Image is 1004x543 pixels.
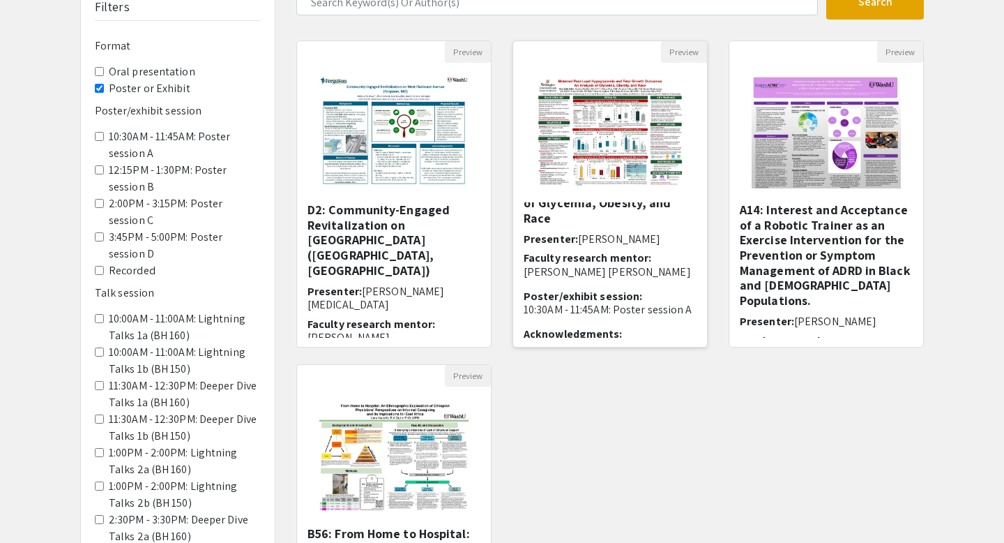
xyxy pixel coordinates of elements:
span: [PERSON_NAME][MEDICAL_DATA] [307,284,444,312]
label: 11:30AM - 12:30PM: Deeper Dive Talks 1a (BH 160) [109,378,261,411]
label: Recorded [109,262,155,279]
h6: Presenter: [307,285,480,311]
img: <p>A14: Interest and Acceptance of a Robotic Trainer as an Exercise Intervention for the Preventi... [738,63,914,202]
p: [PERSON_NAME] [307,331,480,344]
button: Preview [445,365,491,387]
span: Acknowledgments: [524,327,623,341]
iframe: Chat [10,480,59,533]
h5: A14: Interest and Acceptance of a Robotic Trainer as an Exercise Intervention for the Prevention ... [740,202,913,308]
img: <p>D2: Community-Engaged Revitalization on West Florissant Avenue (Ferguson, MO)</p><p><br></p> [305,63,482,202]
span: Faculty research mentor: [524,251,651,265]
div: Open Presentation <p>A14: Interest and Acceptance of a Robotic Trainer as an Exercise Interventio... [729,40,924,348]
h5: A12: Maternal Post-Load [MEDICAL_DATA] and Fetal Growth Outcomes:An Analysis of Glycemia, Obesity... [524,150,697,225]
h5: D2: Community-Engaged Revitalization on [GEOGRAPHIC_DATA] ([GEOGRAPHIC_DATA], [GEOGRAPHIC_DATA]) [307,202,480,278]
h6: Presenter: [524,232,697,246]
label: Poster or Exhibit [109,80,190,97]
img: <p>B56: From Home to Hospital: An Ethnographic Exploration of Ethiopian Physicians' Perspectives ... [305,387,482,526]
div: Open Presentation <p>D2: Community-Engaged Revitalization on West Florissant Avenue (Ferguson, MO... [296,40,492,348]
span: Faculty research mentor: [740,334,867,348]
span: [PERSON_NAME] [794,314,876,329]
span: Poster/exhibit session: [524,289,642,304]
p: 10:30AM - 11:45AM: Poster session A [524,303,697,316]
label: 3:45PM - 5:00PM: Poster session D [109,229,261,262]
button: Preview [445,41,491,63]
label: 10:00AM - 11:00AM: Lightning Talks 1a (BH 160) [109,311,261,344]
p: [PERSON_NAME] [PERSON_NAME] [524,265,697,278]
button: Preview [661,41,707,63]
span: [PERSON_NAME] [578,232,660,246]
h6: Talk session [95,286,261,299]
label: 1:00PM - 2:00PM: Lightning Talks 2b (BH 150) [109,478,261,512]
label: 10:30AM - 11:45AM: Poster session A [109,128,261,162]
span: Faculty research mentor: [307,317,435,332]
label: 10:00AM - 11:00AM: Lightning Talks 1b (BH 150) [109,344,261,378]
button: Preview [877,41,923,63]
label: 12:15PM - 1:30PM: Poster session B [109,162,261,195]
label: 11:30AM - 12:30PM: Deeper Dive Talks 1b (BH 150) [109,411,261,445]
label: Oral presentation [109,64,195,80]
label: 2:00PM - 3:15PM: Poster session C [109,195,261,229]
img: <p>A12: Maternal Post-Load Hypoglycemia and Fetal Growth Outcomes:</p><p>An Analysis of Glycemia,... [522,63,698,202]
h6: Format [95,39,261,52]
h6: Poster/exhibit session [95,104,261,117]
h6: Presenter: [740,315,913,328]
div: Open Presentation <p>A12: Maternal Post-Load Hypoglycemia and Fetal Growth Outcomes:</p><p>An Ana... [512,40,708,348]
label: 1:00PM - 2:00PM: Lightning Talks 2a (BH 160) [109,445,261,478]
